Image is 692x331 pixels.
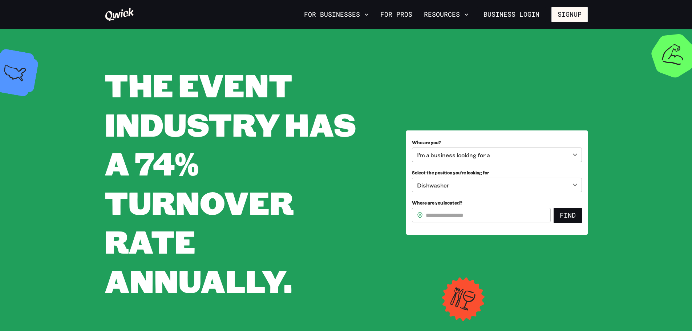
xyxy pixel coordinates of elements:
[554,208,582,223] button: Find
[412,200,462,206] span: Where are you located?
[421,8,472,21] button: Resources
[551,7,588,22] button: Signup
[377,8,415,21] a: For Pros
[412,170,489,175] span: Select the position you’re looking for
[412,148,582,162] div: I’m a business looking for a
[301,8,372,21] button: For Businesses
[412,178,582,192] div: Dishwasher
[412,140,441,145] span: Who are you?
[477,7,546,22] a: Business Login
[105,64,356,301] span: The event industry has a 74% turnover rate annually.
